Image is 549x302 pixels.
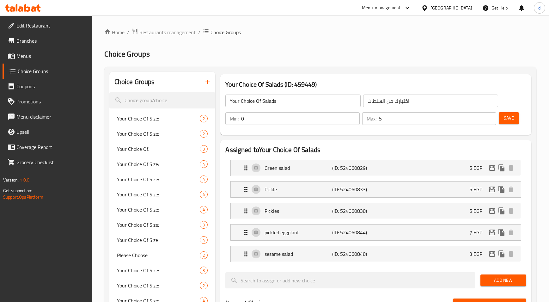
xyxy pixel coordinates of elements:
span: Upsell [16,128,87,136]
span: 3 [200,222,207,228]
span: Your Choice Of Size: [117,206,200,213]
div: Choices [200,160,208,168]
button: edit [487,206,497,216]
a: Menu disclaimer [3,109,92,124]
span: 2 [200,131,207,137]
span: Choice Groups [104,47,150,61]
p: 5 EGP [469,207,487,215]
span: Your Choice Of Size [117,236,200,244]
input: search [225,272,475,288]
nav: breadcrumb [104,28,536,36]
button: delete [506,249,516,259]
div: Choices [200,191,208,198]
li: / [127,28,129,36]
p: (ID: 524060844) [332,229,377,236]
a: Upsell [3,124,92,139]
h2: Assigned to Your Choice Of Salads [225,145,526,155]
span: Your Choice Of Size: [117,267,200,274]
div: Expand [231,225,521,240]
button: delete [506,185,516,194]
p: Pickle [265,186,332,193]
p: Min: [230,115,239,122]
div: Please Choose2 [109,248,216,263]
div: Your Choice Of Size:2 [109,111,216,126]
p: 5 EGP [469,186,487,193]
p: (ID: 524060833) [332,186,377,193]
span: Your Choice Of Size: [117,130,200,138]
div: Choices [200,282,208,289]
p: 5 EGP [469,164,487,172]
button: Add New [480,274,526,286]
button: edit [487,249,497,259]
button: edit [487,185,497,194]
div: Your Choice Of Size:4 [109,202,216,217]
button: duplicate [497,228,506,237]
a: Branches [3,33,92,48]
p: (ID: 524060829) [332,164,377,172]
button: delete [506,206,516,216]
li: Expand [225,157,526,179]
div: Your Choice Of Size:2 [109,126,216,141]
span: Coupons [16,83,87,90]
div: Your Choice Of:3 [109,141,216,157]
h2: Choice Groups [114,77,155,87]
span: Version: [3,176,19,184]
div: Choices [200,221,208,229]
div: Choices [200,130,208,138]
span: 4 [200,161,207,167]
div: Choices [200,176,208,183]
span: Please Choose [117,251,200,259]
button: duplicate [497,249,506,259]
span: 4 [200,176,207,182]
p: (ID: 524060848) [332,250,377,258]
span: Grocery Checklist [16,158,87,166]
button: delete [506,228,516,237]
span: Your Choice Of Size: [117,176,200,183]
p: Max: [367,115,376,122]
div: Your Choice Of Size:3 [109,217,216,232]
button: delete [506,163,516,173]
span: Choice Groups [210,28,241,36]
span: Your Choice Of Size: [117,160,200,168]
span: 3 [200,268,207,274]
button: duplicate [497,163,506,173]
span: Choice Groups [18,67,87,75]
span: Edit Restaurant [16,22,87,29]
div: Your Choice Of Size:4 [109,187,216,202]
input: search [109,92,216,108]
span: 4 [200,192,207,198]
a: Edit Restaurant [3,18,92,33]
span: Menus [16,52,87,60]
span: d [538,4,540,11]
a: Coverage Report [3,139,92,155]
li: Expand [225,243,526,265]
div: Choices [200,115,208,122]
div: Choices [200,206,208,213]
a: Coupons [3,79,92,94]
button: edit [487,228,497,237]
span: 4 [200,237,207,243]
span: Coverage Report [16,143,87,151]
div: Expand [231,203,521,219]
div: Choices [200,267,208,274]
span: Your Choice Of Size: [117,115,200,122]
p: 3 EGP [469,250,487,258]
p: Pickles [265,207,332,215]
span: 4 [200,207,207,213]
div: [GEOGRAPHIC_DATA] [430,4,472,11]
div: Expand [231,246,521,262]
span: Branches [16,37,87,45]
span: Your Choice Of Size: [117,282,200,289]
li: / [198,28,200,36]
div: Choices [200,251,208,259]
p: sesame salad [265,250,332,258]
h3: Your Choice Of Salads (ID: 459449) [225,79,526,89]
span: 3 [200,146,207,152]
a: Grocery Checklist [3,155,92,170]
span: Restaurants management [139,28,196,36]
button: duplicate [497,206,506,216]
div: Your Choice Of Size:2 [109,278,216,293]
div: Expand [231,160,521,176]
a: Home [104,28,125,36]
a: Promotions [3,94,92,109]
